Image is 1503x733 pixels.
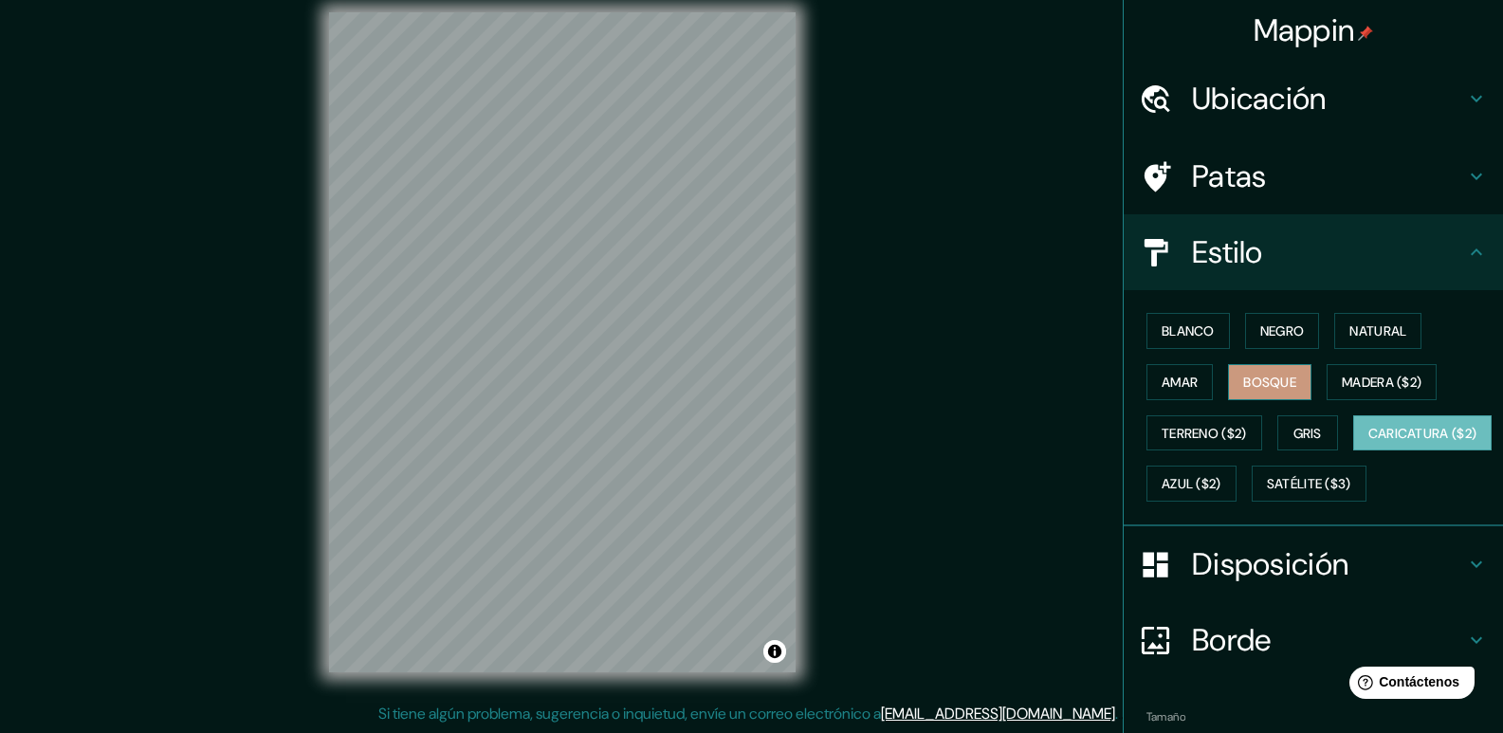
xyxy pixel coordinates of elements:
button: Amar [1146,364,1213,400]
div: Disposición [1124,526,1503,602]
font: . [1118,703,1121,724]
a: [EMAIL_ADDRESS][DOMAIN_NAME] [881,704,1115,724]
font: Si tiene algún problema, sugerencia o inquietud, envíe un correo electrónico a [378,704,881,724]
button: Negro [1245,313,1320,349]
font: Gris [1293,425,1322,442]
font: Blanco [1162,322,1215,339]
button: Terreno ($2) [1146,415,1262,451]
div: Estilo [1124,214,1503,290]
font: Bosque [1243,374,1296,391]
font: Disposición [1192,544,1348,584]
font: Patas [1192,156,1267,196]
font: Mappin [1254,10,1355,50]
button: Caricatura ($2) [1353,415,1493,451]
font: Tamaño [1146,709,1185,724]
font: Madera ($2) [1342,374,1421,391]
button: Natural [1334,313,1421,349]
img: pin-icon.png [1358,26,1373,41]
button: Madera ($2) [1327,364,1437,400]
canvas: Mapa [329,12,796,672]
iframe: Lanzador de widgets de ayuda [1334,659,1482,712]
button: Activar o desactivar atribución [763,640,786,663]
font: Satélite ($3) [1267,476,1351,493]
button: Bosque [1228,364,1311,400]
div: Ubicación [1124,61,1503,137]
font: Borde [1192,620,1272,660]
font: Natural [1349,322,1406,339]
div: Borde [1124,602,1503,678]
font: Negro [1260,322,1305,339]
font: Amar [1162,374,1198,391]
font: Estilo [1192,232,1263,272]
button: Gris [1277,415,1338,451]
button: Blanco [1146,313,1230,349]
button: Satélite ($3) [1252,466,1366,502]
font: Terreno ($2) [1162,425,1247,442]
font: . [1121,703,1125,724]
div: Patas [1124,138,1503,214]
font: Ubicación [1192,79,1327,119]
font: Caricatura ($2) [1368,425,1477,442]
font: . [1115,704,1118,724]
font: Azul ($2) [1162,476,1221,493]
button: Azul ($2) [1146,466,1237,502]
